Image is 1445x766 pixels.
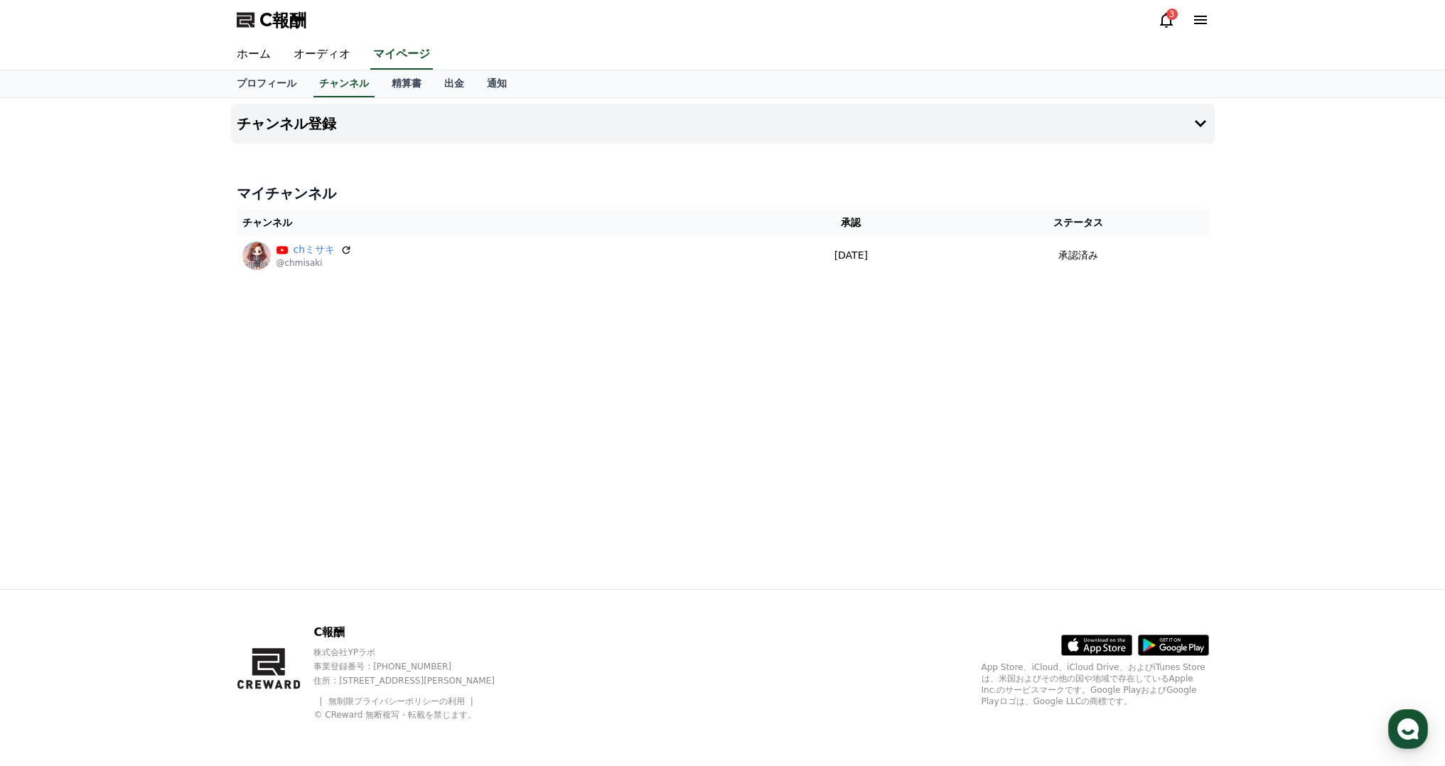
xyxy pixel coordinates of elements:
[313,676,494,686] font: 住所 : [STREET_ADDRESS][PERSON_NAME]
[225,70,308,97] a: プロフィール
[313,647,375,657] font: 株式会社YPラボ
[328,696,439,706] a: 無制限プライバシーポリシー
[313,625,345,639] font: C報酬
[439,696,465,706] font: の利用
[1166,9,1178,20] div: 3
[294,244,335,255] font: chミサキ
[982,662,1205,706] font: App Store、iCloud、iCloud Drive、およびiTunes Storeは、米国およびその他の国や地域で存在しているApple Inc.のサービスマークです。Google Pl...
[319,77,369,89] font: チャンネル
[294,242,335,257] a: chミサキ
[225,40,282,70] a: ホーム
[313,710,476,720] font: © CReward 無断複写・転載を禁じます。
[834,249,868,261] font: [DATE]
[433,70,476,97] a: 出金
[294,47,350,60] font: オーディオ
[237,185,336,202] font: マイチャンネル
[231,104,1215,144] button: チャンネル登録
[242,242,271,270] img: chミサキ
[444,77,464,89] font: 出金
[380,70,433,97] a: 精算書
[392,77,421,89] font: 精算書
[242,217,292,228] font: チャンネル
[237,115,336,132] font: チャンネル登録
[282,40,362,70] a: オーディオ
[313,662,451,671] font: 事業登録番号 : [PHONE_NUMBER]
[841,217,861,228] font: 承認
[476,70,518,97] a: 通知
[1158,11,1175,28] a: 3
[313,70,375,97] a: チャンネル
[439,696,476,706] a: の利用
[237,9,306,31] a: C報酬
[370,40,433,70] a: マイページ
[1053,217,1103,228] font: ステータス
[237,47,271,60] font: ホーム
[259,10,306,30] font: C報酬
[1058,249,1098,261] font: 承認済み
[237,77,296,89] font: プロフィール
[276,258,323,268] font: @chmisaki
[487,77,507,89] font: 通知
[373,47,430,60] font: マイページ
